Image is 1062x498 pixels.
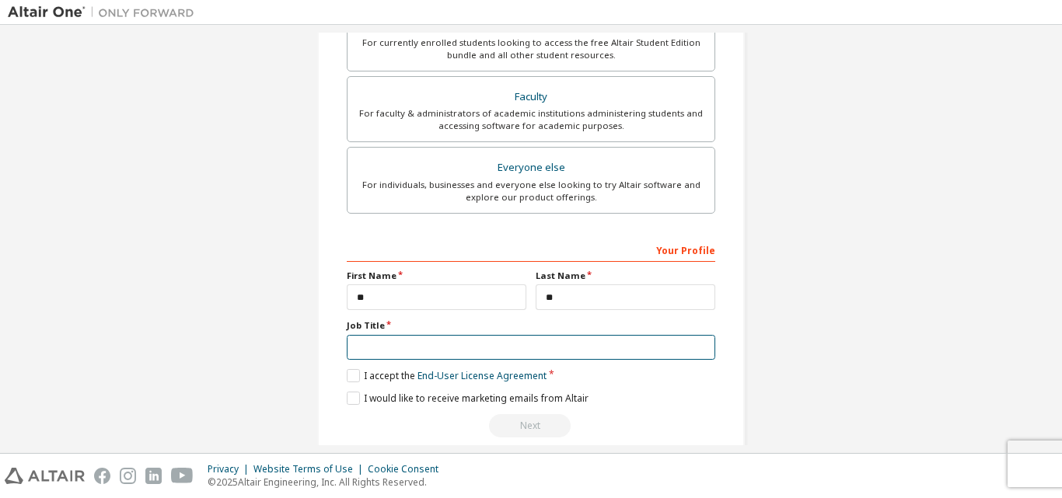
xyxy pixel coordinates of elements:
a: End-User License Agreement [417,369,547,382]
div: Faculty [357,86,705,108]
label: Job Title [347,319,715,332]
img: linkedin.svg [145,468,162,484]
p: © 2025 Altair Engineering, Inc. All Rights Reserved. [208,475,448,489]
div: For currently enrolled students looking to access the free Altair Student Edition bundle and all ... [357,37,705,61]
label: Last Name [536,270,715,282]
img: altair_logo.svg [5,468,85,484]
div: Cookie Consent [368,463,448,475]
label: First Name [347,270,526,282]
div: Privacy [208,463,253,475]
div: For individuals, businesses and everyone else looking to try Altair software and explore our prod... [357,179,705,204]
img: instagram.svg [120,468,136,484]
label: I would like to receive marketing emails from Altair [347,392,589,405]
img: Altair One [8,5,202,20]
img: facebook.svg [94,468,110,484]
div: Read and acccept EULA to continue [347,414,715,437]
div: Website Terms of Use [253,463,368,475]
div: Your Profile [347,237,715,262]
img: youtube.svg [171,468,194,484]
div: For faculty & administrators of academic institutions administering students and accessing softwa... [357,107,705,132]
label: I accept the [347,369,547,382]
div: Everyone else [357,157,705,179]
